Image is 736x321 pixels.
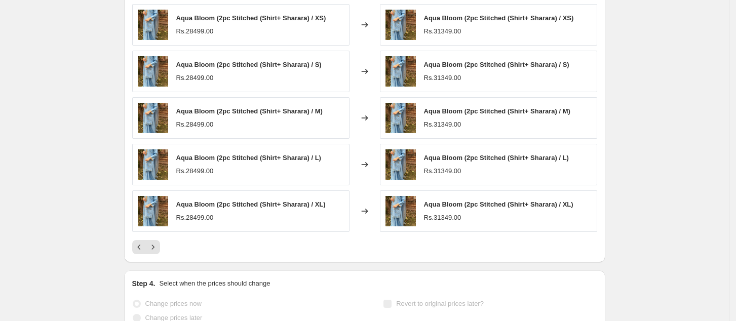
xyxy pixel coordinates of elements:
[132,240,160,254] nav: Pagination
[132,278,156,289] h2: Step 4.
[424,61,569,68] span: Aqua Bloom (2pc Stitched (Shirt+ Sharara) / S)
[159,278,270,289] p: Select when the prices should change
[424,73,461,83] div: Rs.31349.00
[138,10,168,40] img: Untitleddesign_84_540x_822dd159-c9b6-4a91-a9e6-f0991c01ed0b_80x.png
[424,107,570,115] span: Aqua Bloom (2pc Stitched (Shirt+ Sharara) / M)
[176,213,214,223] div: Rs.28499.00
[424,213,461,223] div: Rs.31349.00
[138,149,168,180] img: Untitleddesign_84_540x_822dd159-c9b6-4a91-a9e6-f0991c01ed0b_80x.png
[176,73,214,83] div: Rs.28499.00
[138,103,168,133] img: Untitleddesign_84_540x_822dd159-c9b6-4a91-a9e6-f0991c01ed0b_80x.png
[176,14,326,22] span: Aqua Bloom (2pc Stitched (Shirt+ Sharara) / XS)
[385,56,416,87] img: Untitleddesign_84_540x_822dd159-c9b6-4a91-a9e6-f0991c01ed0b_80x.png
[176,154,321,162] span: Aqua Bloom (2pc Stitched (Shirt+ Sharara) / L)
[385,103,416,133] img: Untitleddesign_84_540x_822dd159-c9b6-4a91-a9e6-f0991c01ed0b_80x.png
[132,240,146,254] button: Previous
[424,200,573,208] span: Aqua Bloom (2pc Stitched (Shirt+ Sharara) / XL)
[424,26,461,36] div: Rs.31349.00
[176,200,326,208] span: Aqua Bloom (2pc Stitched (Shirt+ Sharara) / XL)
[176,26,214,36] div: Rs.28499.00
[176,107,323,115] span: Aqua Bloom (2pc Stitched (Shirt+ Sharara) / M)
[176,61,322,68] span: Aqua Bloom (2pc Stitched (Shirt+ Sharara) / S)
[385,149,416,180] img: Untitleddesign_84_540x_822dd159-c9b6-4a91-a9e6-f0991c01ed0b_80x.png
[176,119,214,130] div: Rs.28499.00
[424,154,569,162] span: Aqua Bloom (2pc Stitched (Shirt+ Sharara) / L)
[385,196,416,226] img: Untitleddesign_84_540x_822dd159-c9b6-4a91-a9e6-f0991c01ed0b_80x.png
[138,196,168,226] img: Untitleddesign_84_540x_822dd159-c9b6-4a91-a9e6-f0991c01ed0b_80x.png
[396,300,484,307] span: Revert to original prices later?
[145,300,202,307] span: Change prices now
[424,14,574,22] span: Aqua Bloom (2pc Stitched (Shirt+ Sharara) / XS)
[385,10,416,40] img: Untitleddesign_84_540x_822dd159-c9b6-4a91-a9e6-f0991c01ed0b_80x.png
[146,240,160,254] button: Next
[176,166,214,176] div: Rs.28499.00
[138,56,168,87] img: Untitleddesign_84_540x_822dd159-c9b6-4a91-a9e6-f0991c01ed0b_80x.png
[424,166,461,176] div: Rs.31349.00
[424,119,461,130] div: Rs.31349.00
